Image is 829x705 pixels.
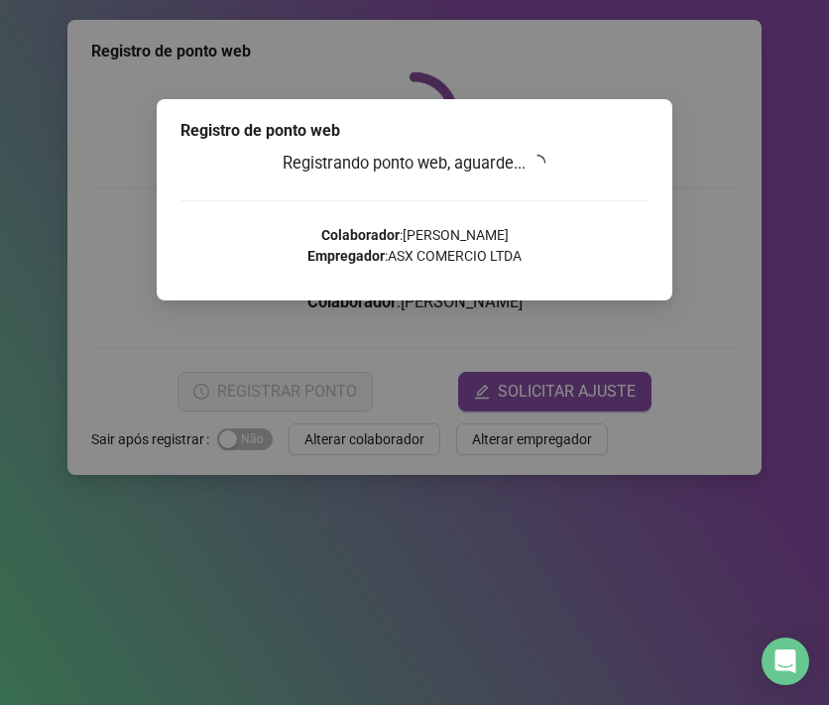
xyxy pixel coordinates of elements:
[307,248,385,264] strong: Empregador
[321,227,400,243] strong: Colaborador
[180,151,649,176] h3: Registrando ponto web, aguarde...
[180,119,649,143] div: Registro de ponto web
[529,153,547,172] span: loading
[180,225,649,267] p: : [PERSON_NAME] : ASX COMERCIO LTDA
[762,638,809,685] div: Open Intercom Messenger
